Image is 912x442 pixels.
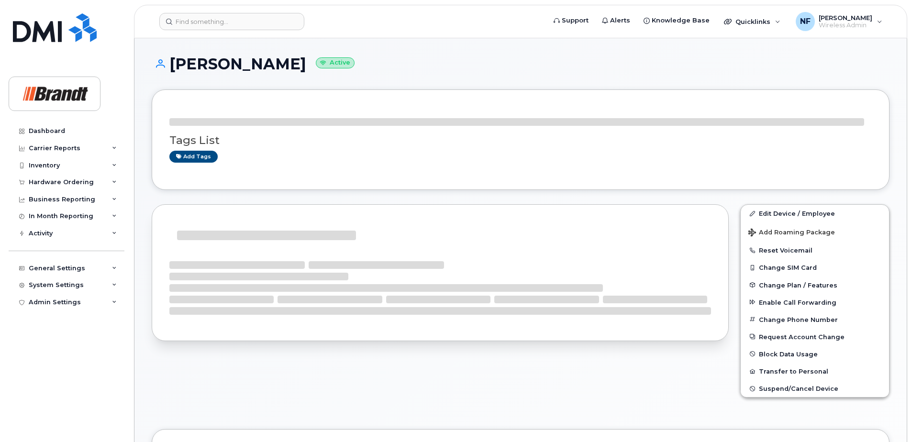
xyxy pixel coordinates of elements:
button: Reset Voicemail [741,242,889,259]
button: Add Roaming Package [741,222,889,242]
h3: Tags List [169,134,872,146]
button: Suspend/Cancel Device [741,380,889,397]
button: Change Plan / Features [741,276,889,294]
button: Change SIM Card [741,259,889,276]
button: Enable Call Forwarding [741,294,889,311]
span: Add Roaming Package [748,229,835,238]
small: Active [316,57,355,68]
button: Block Data Usage [741,345,889,363]
button: Change Phone Number [741,311,889,328]
span: Enable Call Forwarding [759,298,836,306]
a: Add tags [169,151,218,163]
a: Edit Device / Employee [741,205,889,222]
span: Suspend/Cancel Device [759,385,838,392]
h1: [PERSON_NAME] [152,55,890,72]
span: Change Plan / Features [759,281,837,288]
button: Transfer to Personal [741,363,889,380]
button: Request Account Change [741,328,889,345]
